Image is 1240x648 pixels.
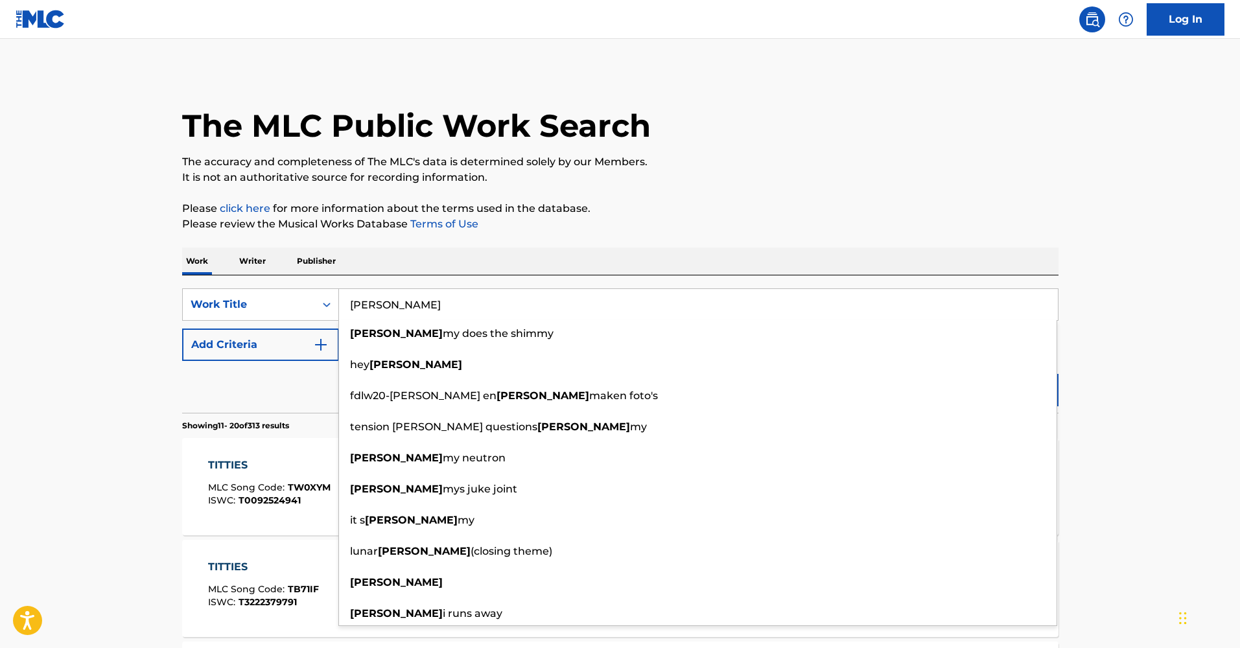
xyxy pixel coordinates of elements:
[471,545,552,557] span: (closing theme)
[288,583,319,595] span: TB71IF
[182,248,212,275] p: Work
[182,420,289,432] p: Showing 11 - 20 of 313 results
[365,514,458,526] strong: [PERSON_NAME]
[182,216,1059,232] p: Please review the Musical Works Database
[182,170,1059,185] p: It is not an authoritative source for recording information.
[208,481,288,493] span: MLC Song Code :
[235,248,270,275] p: Writer
[293,248,340,275] p: Publisher
[208,457,331,473] div: TITTIES
[350,389,497,402] span: fdlw20-[PERSON_NAME] en
[182,329,339,361] button: Add Criteria
[208,596,239,608] span: ISWC :
[182,540,1059,637] a: TITTIESMLC Song Code:TB71IFISWC:T3222379791Writers (1)[PERSON_NAME]Recording Artists (7)[PERSON_N...
[239,596,297,608] span: T3222379791
[458,514,474,526] span: my
[443,327,554,340] span: my does the shimmy
[350,545,378,557] span: lunar
[182,106,651,145] h1: The MLC Public Work Search
[182,288,1059,413] form: Search Form
[1113,6,1139,32] div: Help
[369,358,462,371] strong: [PERSON_NAME]
[16,10,65,29] img: MLC Logo
[537,421,630,433] strong: [PERSON_NAME]
[313,337,329,353] img: 9d2ae6d4665cec9f34b9.svg
[1175,586,1240,648] iframe: Chat Widget
[350,421,537,433] span: tension [PERSON_NAME] questions
[288,481,331,493] span: TW0XYM
[208,559,319,575] div: TITTIES
[443,483,517,495] span: mys juke joint
[208,583,288,595] span: MLC Song Code :
[350,483,443,495] strong: [PERSON_NAME]
[239,494,301,506] span: T0092524941
[350,327,443,340] strong: [PERSON_NAME]
[408,218,478,230] a: Terms of Use
[350,607,443,619] strong: [PERSON_NAME]
[378,545,471,557] strong: [PERSON_NAME]
[208,494,239,506] span: ISWC :
[350,514,365,526] span: it s
[1179,599,1187,638] div: Drag
[1079,6,1105,32] a: Public Search
[182,201,1059,216] p: Please for more information about the terms used in the database.
[589,389,658,402] span: maken foto's
[1118,12,1134,27] img: help
[350,358,369,371] span: hey
[630,421,647,433] span: my
[350,576,443,588] strong: [PERSON_NAME]
[182,438,1059,535] a: TITTIESMLC Song Code:TW0XYMISWC:T0092524941Writers (1)[PERSON_NAME]Recording Artists (0)Total Kno...
[350,452,443,464] strong: [PERSON_NAME]
[220,202,270,214] a: click here
[443,607,502,619] span: i runs away
[182,154,1059,170] p: The accuracy and completeness of The MLC's data is determined solely by our Members.
[443,452,506,464] span: my neutron
[1084,12,1100,27] img: search
[1147,3,1224,36] a: Log In
[497,389,589,402] strong: [PERSON_NAME]
[191,297,307,312] div: Work Title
